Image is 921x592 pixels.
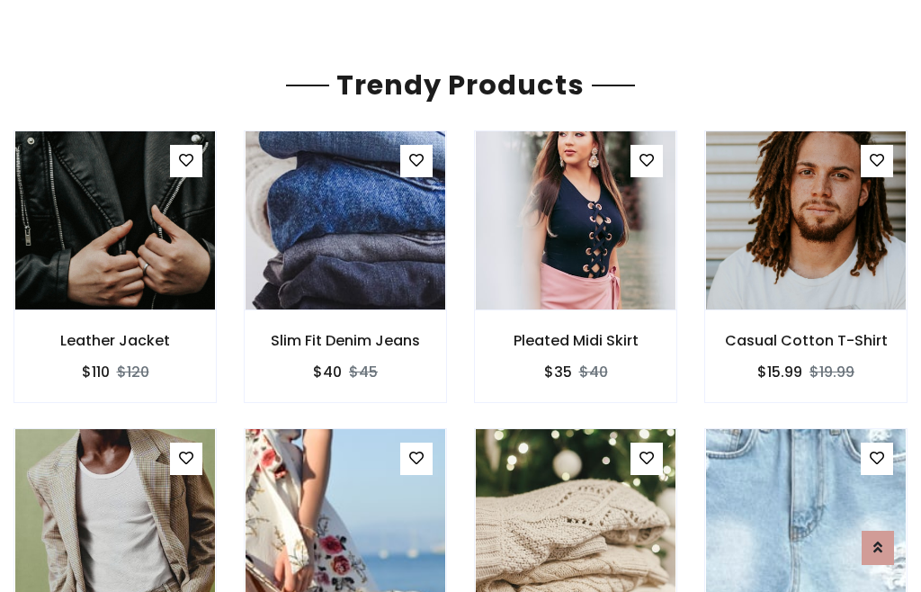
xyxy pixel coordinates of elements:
[245,332,446,349] h6: Slim Fit Denim Jeans
[329,66,592,104] span: Trendy Products
[475,332,676,349] h6: Pleated Midi Skirt
[14,332,216,349] h6: Leather Jacket
[809,362,854,382] del: $19.99
[757,363,802,381] h6: $15.99
[349,362,378,382] del: $45
[313,363,342,381] h6: $40
[82,363,110,381] h6: $110
[117,362,149,382] del: $120
[705,332,907,349] h6: Casual Cotton T-Shirt
[579,362,608,382] del: $40
[544,363,572,381] h6: $35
